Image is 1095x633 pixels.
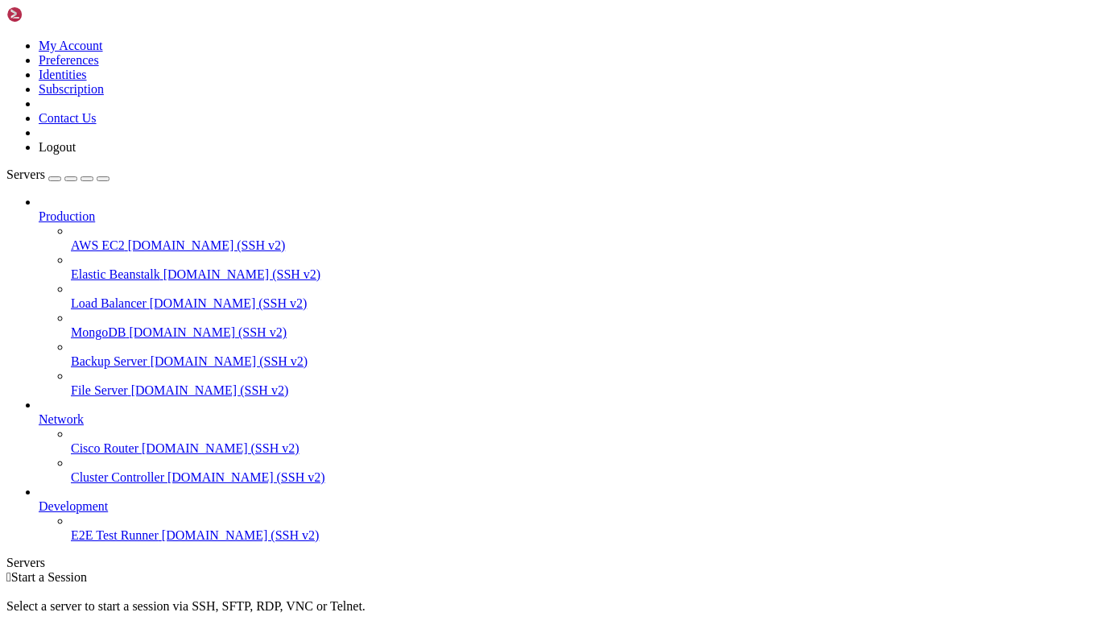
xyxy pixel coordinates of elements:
[71,238,1089,253] a: AWS EC2 [DOMAIN_NAME] (SSH v2)
[71,296,1089,311] a: Load Balancer [DOMAIN_NAME] (SSH v2)
[71,325,126,339] span: MongoDB
[6,6,99,23] img: Shellngn
[163,267,321,281] span: [DOMAIN_NAME] (SSH v2)
[39,412,84,426] span: Network
[71,340,1089,369] li: Backup Server [DOMAIN_NAME] (SSH v2)
[39,53,99,67] a: Preferences
[129,325,287,339] span: [DOMAIN_NAME] (SSH v2)
[71,427,1089,456] li: Cisco Router [DOMAIN_NAME] (SSH v2)
[71,267,160,281] span: Elastic Beanstalk
[39,412,1089,427] a: Network
[128,238,286,252] span: [DOMAIN_NAME] (SSH v2)
[71,514,1089,543] li: E2E Test Runner [DOMAIN_NAME] (SSH v2)
[39,68,87,81] a: Identities
[39,209,95,223] span: Production
[39,82,104,96] a: Subscription
[150,296,308,310] span: [DOMAIN_NAME] (SSH v2)
[71,325,1089,340] a: MongoDB [DOMAIN_NAME] (SSH v2)
[71,311,1089,340] li: MongoDB [DOMAIN_NAME] (SSH v2)
[71,470,164,484] span: Cluster Controller
[71,224,1089,253] li: AWS EC2 [DOMAIN_NAME] (SSH v2)
[71,441,1089,456] a: Cisco Router [DOMAIN_NAME] (SSH v2)
[39,499,1089,514] a: Development
[39,140,76,154] a: Logout
[39,398,1089,485] li: Network
[39,195,1089,398] li: Production
[71,528,1089,543] a: E2E Test Runner [DOMAIN_NAME] (SSH v2)
[39,39,103,52] a: My Account
[71,267,1089,282] a: Elastic Beanstalk [DOMAIN_NAME] (SSH v2)
[151,354,308,368] span: [DOMAIN_NAME] (SSH v2)
[6,168,45,181] span: Servers
[71,528,159,542] span: E2E Test Runner
[71,282,1089,311] li: Load Balancer [DOMAIN_NAME] (SSH v2)
[39,111,97,125] a: Contact Us
[142,441,300,455] span: [DOMAIN_NAME] (SSH v2)
[11,570,87,584] span: Start a Session
[39,499,108,513] span: Development
[71,238,125,252] span: AWS EC2
[71,296,147,310] span: Load Balancer
[6,168,109,181] a: Servers
[167,470,325,484] span: [DOMAIN_NAME] (SSH v2)
[6,556,1089,570] div: Servers
[71,456,1089,485] li: Cluster Controller [DOMAIN_NAME] (SSH v2)
[71,354,147,368] span: Backup Server
[71,383,1089,398] a: File Server [DOMAIN_NAME] (SSH v2)
[71,470,1089,485] a: Cluster Controller [DOMAIN_NAME] (SSH v2)
[39,485,1089,543] li: Development
[131,383,289,397] span: [DOMAIN_NAME] (SSH v2)
[71,383,128,397] span: File Server
[6,570,11,584] span: 
[71,253,1089,282] li: Elastic Beanstalk [DOMAIN_NAME] (SSH v2)
[162,528,320,542] span: [DOMAIN_NAME] (SSH v2)
[39,209,1089,224] a: Production
[71,354,1089,369] a: Backup Server [DOMAIN_NAME] (SSH v2)
[71,441,138,455] span: Cisco Router
[71,369,1089,398] li: File Server [DOMAIN_NAME] (SSH v2)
